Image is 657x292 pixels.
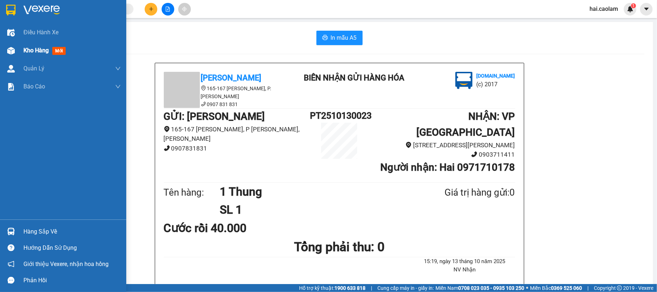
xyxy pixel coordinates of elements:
[7,83,15,91] img: solution-icon
[414,283,515,292] li: Hai
[220,183,409,201] h1: 1 Thung
[455,72,473,89] img: logo.jpg
[145,3,157,16] button: plus
[182,6,187,12] span: aim
[471,151,477,157] span: phone
[369,150,515,160] li: 0903711411
[643,6,650,12] span: caret-down
[9,47,41,80] b: [PERSON_NAME]
[322,35,328,42] span: printer
[149,6,154,12] span: plus
[220,201,409,219] h1: SL 1
[162,3,174,16] button: file-add
[201,101,206,106] span: phone
[23,226,121,237] div: Hàng sắp về
[164,110,265,122] b: GỬI : [PERSON_NAME]
[369,140,515,150] li: [STREET_ADDRESS][PERSON_NAME]
[115,84,121,90] span: down
[8,277,14,284] span: message
[47,10,69,69] b: BIÊN NHẬN GỬI HÀNG HÓA
[371,284,372,292] span: |
[23,64,44,73] span: Quản Lý
[165,6,170,12] span: file-add
[164,144,310,153] li: 0907831831
[334,285,365,291] strong: 1900 633 818
[164,185,220,200] div: Tên hàng:
[631,3,636,8] sup: 1
[310,109,368,123] h1: PT2510130023
[414,266,515,274] li: NV Nhận
[435,284,524,292] span: Miền Nam
[23,47,49,54] span: Kho hàng
[164,125,310,144] li: 165-167 [PERSON_NAME], P [PERSON_NAME], [PERSON_NAME]
[640,3,653,16] button: caret-down
[61,34,99,43] li: (c) 2017
[23,260,109,269] span: Giới thiệu Vexere, nhận hoa hồng
[627,6,634,12] img: icon-new-feature
[476,73,515,79] b: [DOMAIN_NAME]
[551,285,582,291] strong: 0369 525 060
[414,257,515,266] li: 15:19, ngày 13 tháng 10 năm 2025
[52,47,66,55] span: mới
[164,237,515,257] h1: Tổng phải thu: 0
[526,287,528,289] span: ⚪️
[617,286,622,291] span: copyright
[458,285,524,291] strong: 0708 023 035 - 0935 103 250
[299,284,365,292] span: Hỗ trợ kỹ thuật:
[316,31,363,45] button: printerIn mẫu A5
[530,284,582,292] span: Miền Bắc
[476,80,515,89] li: (c) 2017
[23,243,121,253] div: Hướng dẫn sử dụng
[164,145,170,151] span: phone
[164,219,280,237] div: Cước rồi 40.000
[164,84,294,100] li: 165-167 [PERSON_NAME], P. [PERSON_NAME]
[409,185,515,200] div: Giá trị hàng gửi: 0
[416,110,515,138] b: NHẬN : VP [GEOGRAPHIC_DATA]
[380,161,515,173] b: Người nhận : Hai 0971710178
[7,47,15,55] img: warehouse-icon
[632,3,635,8] span: 1
[377,284,434,292] span: Cung cấp máy in - giấy in:
[8,244,14,251] span: question-circle
[304,73,404,82] b: BIÊN NHẬN GỬI HÀNG HÓA
[23,82,45,91] span: Báo cáo
[23,275,121,286] div: Phản hồi
[8,261,14,267] span: notification
[7,65,15,73] img: warehouse-icon
[164,126,170,132] span: environment
[201,86,206,91] span: environment
[178,3,191,16] button: aim
[115,66,121,71] span: down
[587,284,588,292] span: |
[23,28,58,37] span: Điều hành xe
[78,9,96,26] img: logo.jpg
[61,27,99,33] b: [DOMAIN_NAME]
[7,228,15,235] img: warehouse-icon
[331,33,357,42] span: In mẫu A5
[6,5,16,16] img: logo-vxr
[164,100,294,108] li: 0907 831 831
[7,29,15,36] img: warehouse-icon
[201,73,262,82] b: [PERSON_NAME]
[584,4,624,13] span: hai.caolam
[406,142,412,148] span: environment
